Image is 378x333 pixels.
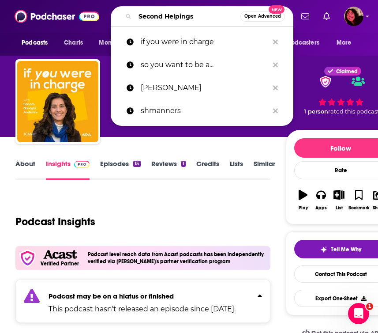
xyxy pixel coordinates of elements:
button: Play [294,184,312,216]
button: List [330,184,348,216]
img: tell me why sparkle [320,246,327,253]
div: Search podcasts, credits, & more... [111,6,293,26]
span: Podcasts [22,37,48,49]
a: About [15,159,35,180]
iframe: Intercom live chat [348,303,369,324]
h5: Verified Partner [41,261,79,266]
span: Tell Me Why [331,246,361,253]
img: Podchaser - Follow, Share and Rate Podcasts [15,8,99,25]
a: Similar [254,159,275,180]
p: shmanners [141,99,269,122]
button: Apps [312,184,330,216]
span: For Podcasters [277,37,319,49]
div: Apps [315,205,327,211]
a: Lists [230,159,243,180]
button: Open AdvancedNew [240,11,285,22]
span: Logged in as Kathryn-Musilek [344,7,363,26]
div: Play [299,205,308,211]
a: Show notifications dropdown [320,9,333,24]
span: Claimed [336,69,358,74]
div: List [336,205,343,211]
img: Acast [43,250,77,259]
div: 1 [181,161,186,167]
div: 15 [133,161,140,167]
button: Show profile menu [344,7,363,26]
strong: Podcast may be on a hiatus or finished [49,292,174,300]
button: open menu [330,34,363,51]
div: Bookmark [348,205,369,211]
img: verified Badge [317,76,334,87]
a: Show notifications dropdown [298,9,313,24]
a: shmanners [111,99,293,122]
span: 1 person [304,108,328,115]
button: open menu [271,34,332,51]
span: Charts [64,37,83,49]
a: so you want to be a... [111,53,293,76]
a: InsightsPodchaser Pro [46,159,90,180]
span: 1 [366,303,373,310]
p: This podcast hasn't released an episode since [DATE]. [49,304,236,314]
p: opal watson [141,76,269,99]
h4: Podcast level reach data from Acast podcasts has been independently verified via [PERSON_NAME]'s ... [88,251,267,265]
h1: Podcast Insights [15,215,95,228]
span: More [337,37,352,49]
a: Charts [58,34,88,51]
input: Search podcasts, credits, & more... [135,9,240,23]
button: open menu [15,34,59,51]
a: if you were in charge [111,30,293,53]
img: If You Were In Charge [17,61,98,142]
section: Click to expand status details [15,279,270,323]
p: if you were in charge [141,30,269,53]
span: Monitoring [99,37,130,49]
img: User Profile [344,7,363,26]
img: Podchaser Pro [74,161,90,168]
a: Episodes15 [100,159,140,180]
a: [PERSON_NAME] [111,76,293,99]
span: New [269,5,284,14]
span: Open Advanced [244,14,281,19]
a: Credits [196,159,219,180]
p: so you want to be a... [141,53,269,76]
button: Bookmark [348,184,370,216]
button: open menu [93,34,142,51]
img: verfied icon [19,250,36,267]
a: Reviews1 [151,159,186,180]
